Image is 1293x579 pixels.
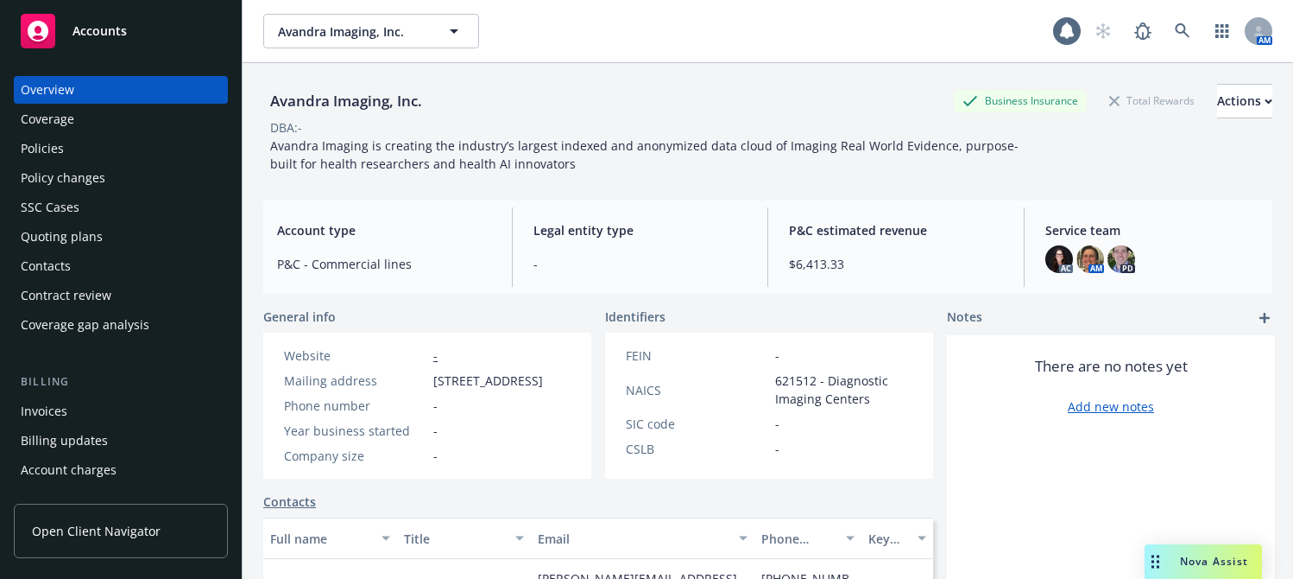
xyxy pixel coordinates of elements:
div: Coverage gap analysis [21,311,149,339]
div: Contract review [21,282,111,309]
span: - [775,415,779,433]
a: Coverage gap analysis [14,311,228,339]
img: photo [1045,245,1073,273]
span: - [433,397,438,415]
a: Quoting plans [14,223,228,251]
a: Contacts [14,252,228,280]
div: Title [404,530,505,548]
span: Accounts [73,24,127,38]
span: Nova Assist [1180,554,1248,569]
div: Account charges [21,456,117,484]
div: Billing [14,373,228,391]
span: Service team [1045,221,1259,239]
button: Title [397,518,531,559]
img: photo [1076,245,1104,273]
a: Add new notes [1068,398,1154,416]
button: Key contact [861,518,933,559]
div: Contacts [21,252,71,280]
div: Drag to move [1145,544,1166,579]
span: - [433,447,438,465]
button: Email [531,518,754,559]
a: Policies [14,135,228,162]
div: Billing updates [21,427,108,455]
span: Avandra Imaging, Inc. [278,22,427,41]
div: Phone number [761,530,836,548]
a: Account charges [14,456,228,484]
span: P&C - Commercial lines [277,255,491,273]
a: Policy changes [14,164,228,192]
img: photo [1107,245,1135,273]
a: Accounts [14,7,228,55]
button: Actions [1217,84,1272,118]
div: Total Rewards [1101,90,1203,111]
div: Invoices [21,398,67,425]
span: General info [263,308,336,326]
a: Report a Bug [1126,14,1160,48]
a: add [1254,308,1275,328]
span: $6,413.33 [789,255,1003,273]
div: Key contact [868,530,907,548]
a: Coverage [14,105,228,133]
div: Email [538,530,728,548]
span: Notes [947,308,982,328]
a: Billing updates [14,427,228,455]
div: NAICS [626,381,768,399]
a: Start snowing [1086,14,1120,48]
span: Account type [277,221,491,239]
a: - [433,347,438,364]
span: P&C estimated revenue [789,221,1003,239]
div: Policies [21,135,64,162]
span: 621512 - Diagnostic Imaging Centers [775,372,912,408]
div: Year business started [284,422,426,440]
div: Website [284,347,426,365]
a: Contacts [263,493,316,511]
button: Full name [263,518,397,559]
div: Overview [21,76,74,104]
span: - [433,422,438,440]
div: Business Insurance [954,90,1087,111]
button: Avandra Imaging, Inc. [263,14,479,48]
a: Overview [14,76,228,104]
span: Open Client Navigator [32,522,161,540]
button: Nova Assist [1145,544,1262,579]
a: Invoices [14,398,228,425]
span: Identifiers [605,308,665,326]
a: Contract review [14,282,228,309]
a: Installment plans [14,486,228,513]
div: CSLB [626,440,768,458]
div: Company size [284,447,426,465]
div: Phone number [284,397,426,415]
div: SSC Cases [21,194,79,221]
a: Search [1165,14,1200,48]
div: Actions [1217,85,1272,118]
a: SSC Cases [14,194,228,221]
span: - [775,440,779,458]
span: Legal entity type [533,221,747,239]
span: Avandra Imaging is creating the industry’s largest indexed and anonymized data cloud of Imaging R... [270,137,1019,172]
div: DBA: - [270,118,302,137]
button: Phone number [754,518,861,559]
div: Mailing address [284,372,426,390]
div: Installment plans [21,486,122,513]
div: SIC code [626,415,768,433]
div: Coverage [21,105,74,133]
a: Switch app [1205,14,1239,48]
div: Policy changes [21,164,105,192]
div: Quoting plans [21,223,103,251]
span: - [775,347,779,365]
div: Avandra Imaging, Inc. [263,90,429,112]
div: Full name [270,530,371,548]
span: [STREET_ADDRESS] [433,372,543,390]
span: - [533,255,747,273]
span: There are no notes yet [1035,356,1188,377]
div: FEIN [626,347,768,365]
